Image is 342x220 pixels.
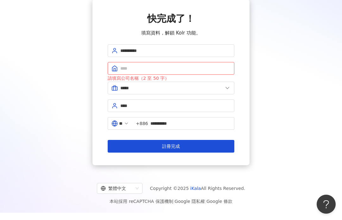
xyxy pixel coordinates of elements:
span: Copyright © 2025 All Rights Reserved. [150,185,245,192]
a: Google 條款 [206,199,232,204]
span: 註冊完成 [162,144,180,149]
span: 本站採用 reCAPTCHA 保護機制 [110,198,232,205]
div: 繁體中文 [101,183,133,193]
div: 請填寫公司名稱（2 至 50 字） [108,75,234,82]
span: 填寫資料，解鎖 Kolr 功能。 [141,29,201,37]
button: 註冊完成 [108,140,234,153]
span: | [205,199,206,204]
a: iKala [190,186,201,191]
span: +886 [136,120,148,127]
a: Google 隱私權 [174,199,205,204]
span: 快完成了！ [147,13,195,24]
iframe: Help Scout Beacon - Open [317,195,336,214]
span: | [173,199,175,204]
